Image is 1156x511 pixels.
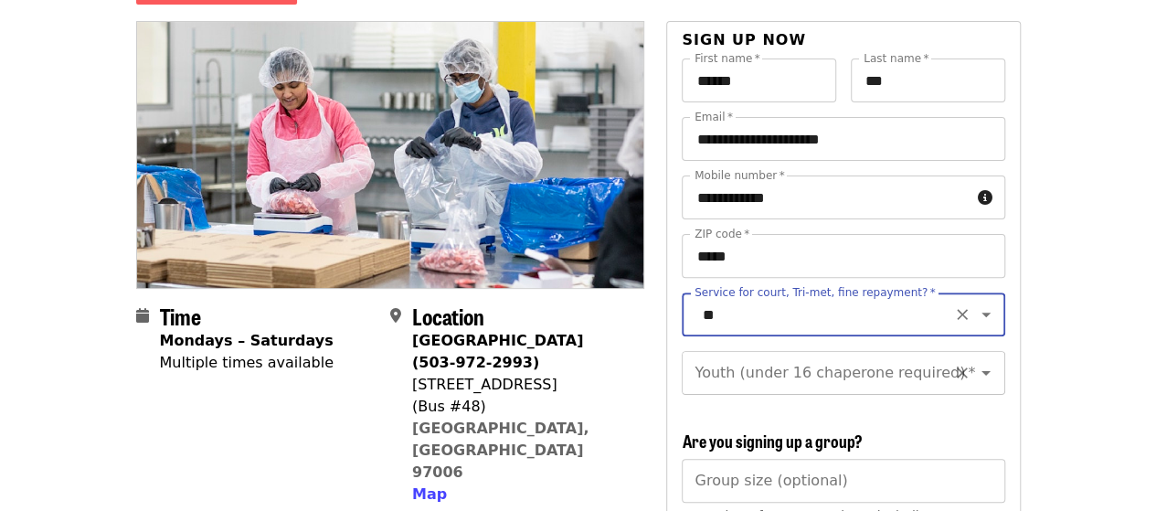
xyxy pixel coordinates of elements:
[160,300,201,332] span: Time
[682,59,836,102] input: First name
[949,302,975,327] button: Clear
[695,112,733,122] label: Email
[695,229,749,240] label: ZIP code
[160,352,334,374] div: Multiple times available
[160,332,334,349] strong: Mondays – Saturdays
[682,31,806,48] span: Sign up now
[412,485,447,503] span: Map
[682,459,1004,503] input: [object Object]
[682,117,1004,161] input: Email
[682,176,970,219] input: Mobile number
[851,59,1005,102] input: Last name
[412,300,484,332] span: Location
[412,484,447,506] button: Map
[973,360,999,386] button: Open
[412,374,630,396] div: [STREET_ADDRESS]
[695,170,784,181] label: Mobile number
[136,307,149,325] i: calendar icon
[695,53,760,64] label: First name
[978,189,992,207] i: circle-info icon
[412,332,583,371] strong: [GEOGRAPHIC_DATA] (503-972-2993)
[390,307,401,325] i: map-marker-alt icon
[695,287,936,298] label: Service for court, Tri-met, fine repayment?
[137,22,644,287] img: Oct/Nov/Dec - Beaverton: Repack/Sort (age 10+) organized by Oregon Food Bank
[682,234,1004,278] input: ZIP code
[682,429,862,452] span: Are you signing up a group?
[973,302,999,327] button: Open
[412,396,630,418] div: (Bus #48)
[864,53,928,64] label: Last name
[412,420,589,481] a: [GEOGRAPHIC_DATA], [GEOGRAPHIC_DATA] 97006
[949,360,975,386] button: Clear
